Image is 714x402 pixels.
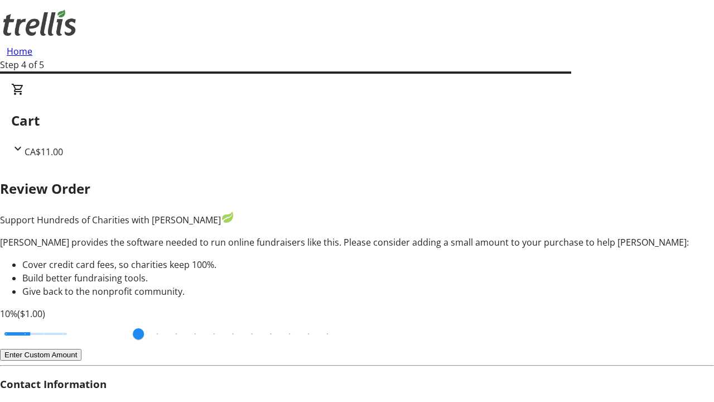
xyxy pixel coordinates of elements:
span: CA$11.00 [25,146,63,158]
li: Cover credit card fees, so charities keep 100%. [22,258,714,271]
div: CartCA$11.00 [11,83,703,159]
h2: Cart [11,111,703,131]
li: Build better fundraising tools. [22,271,714,285]
li: Give back to the nonprofit community. [22,285,714,298]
